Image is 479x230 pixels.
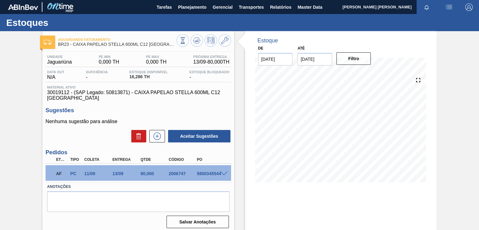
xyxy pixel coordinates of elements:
[8,4,38,10] img: TNhmsLtSVTkK8tSr43FrP2fwEKptu5GPRR3wAAAABJRU5ErkJggg==
[47,90,229,101] span: 30019112 - (SAP Legado: 50813871) - CAIXA PAPELAO STELLA 600ML C12 [GEOGRAPHIC_DATA]
[270,3,291,11] span: Relatórios
[44,40,51,45] img: Ícone
[219,34,231,47] button: Ir ao Master Data / Geral
[83,171,114,176] div: 11/09/2025
[336,52,371,65] button: Filtro
[86,70,108,74] span: Suficiência
[58,38,176,41] span: Aguardando Faturamento
[83,157,114,162] div: Coleta
[165,129,231,143] div: Aceitar Sugestões
[46,119,231,124] p: Nenhuma sugestão para análise
[146,59,167,65] span: 0,000 TH
[445,3,453,11] img: userActions
[6,19,117,26] h1: Estoques
[139,171,170,176] div: 80,000
[84,70,109,80] div: -
[55,167,69,180] div: Aguardando Faturamento
[58,42,176,47] span: BR23 - CAIXA PAPELAO STELLA 600ML C12 PARAGUAI
[167,216,229,228] button: Salvar Anotações
[189,70,229,74] span: Estoque Bloqueado
[167,171,198,176] div: 2006747
[47,59,72,65] span: Jaguariúna
[69,157,83,162] div: Tipo
[168,130,230,142] button: Aceitar Sugestões
[55,157,69,162] div: Etapa
[129,70,168,74] span: Estoque Disponível
[167,157,198,162] div: Código
[47,70,64,74] span: Data out
[258,46,264,50] label: De
[298,53,332,65] input: dd/mm/yyyy
[99,55,119,59] span: PE MIN
[177,34,189,47] button: Visão Geral dos Estoques
[298,3,322,11] span: Master Data
[298,46,305,50] label: Até
[146,130,165,142] div: Nova sugestão
[465,3,473,11] img: Logout
[46,107,231,114] h3: Sugestões
[213,3,233,11] span: Gerencial
[46,149,231,156] h3: Pedidos
[47,55,72,59] span: Unidade
[129,74,168,79] span: 16,286 TH
[111,157,142,162] div: Entrega
[111,171,142,176] div: 13/09/2025
[146,55,167,59] span: PE MAX
[47,182,229,191] label: Anotações
[139,157,170,162] div: Qtde
[128,130,146,142] div: Excluir Sugestões
[178,3,206,11] span: Planejamento
[193,55,230,59] span: Próxima Entrega
[157,3,172,11] span: Tarefas
[191,34,203,47] button: Atualizar Gráfico
[205,34,217,47] button: Programar Estoque
[188,70,231,80] div: -
[195,171,226,176] div: 5800345544
[417,3,437,12] button: Notificações
[99,59,119,65] span: 0,000 TH
[47,85,229,89] span: Material ativo
[258,37,278,44] div: Estoque
[69,171,83,176] div: Pedido de Compra
[239,3,264,11] span: Transportes
[258,53,293,65] input: dd/mm/yyyy
[46,70,66,80] div: N/A
[195,157,226,162] div: PO
[193,59,230,65] span: 13/09 - 80,000 TH
[56,171,67,176] p: AF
